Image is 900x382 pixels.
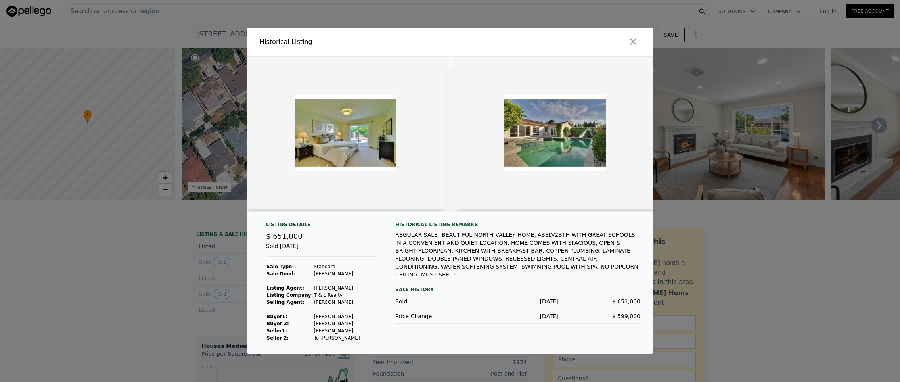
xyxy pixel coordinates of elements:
strong: Seller 1 : [266,328,287,334]
td: [PERSON_NAME] [313,299,360,306]
strong: Listing Company: [266,292,313,298]
span: $ 599,000 [612,313,640,319]
div: [DATE] [477,298,559,305]
div: Sold [DATE] [266,242,376,257]
td: [PERSON_NAME] [313,327,360,334]
span: $ 651,000 [612,298,640,305]
span: $ 651,000 [266,232,303,240]
td: [PERSON_NAME] [313,313,360,320]
td: To [PERSON_NAME] [313,334,360,342]
div: Sale History [395,285,640,294]
div: Sold [395,298,477,305]
div: Listing Details [266,221,376,231]
td: [PERSON_NAME] [313,320,360,327]
strong: Listing Agent: [266,285,304,291]
strong: Sale Deed: [266,271,295,276]
div: Historical Listing remarks [395,221,640,228]
strong: Sale Type: [266,264,294,269]
div: Price Change [395,312,477,320]
img: Property Img [244,57,447,209]
strong: Selling Agent: [266,299,304,305]
td: Standard [313,263,360,270]
img: Property Img [454,57,657,209]
div: Historical Listing [260,37,447,47]
td: T & L Realty [313,292,360,299]
strong: Buyer 1 : [266,314,287,319]
strong: Buyer 2: [266,321,289,326]
div: [DATE] [477,312,559,320]
td: [PERSON_NAME] [313,284,360,292]
strong: Seller 2: [266,335,289,341]
div: REGULAR SALE! BEAUTIFUL NORTH VALLEY HOME, 4BED/2BTH WITH GREAT SCHOOLS IN A CONVENIENT AND QUIET... [395,231,640,278]
td: [PERSON_NAME] [313,270,360,277]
